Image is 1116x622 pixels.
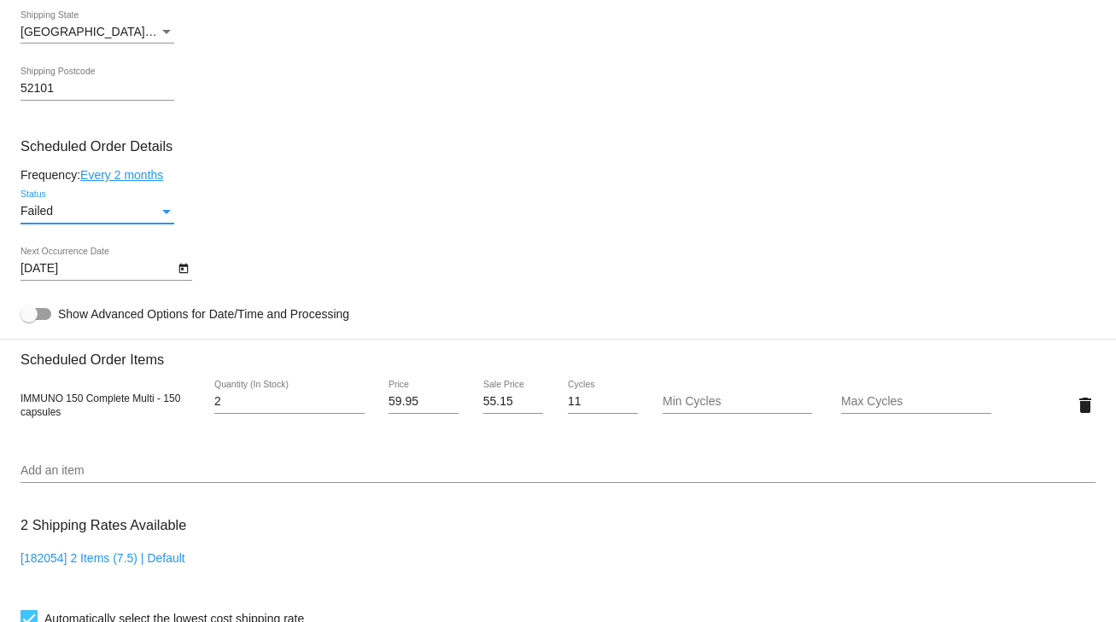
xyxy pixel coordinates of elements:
[1075,395,1096,416] mat-icon: delete
[20,392,180,418] span: IMMUNO 150 Complete Multi - 150 capsules
[20,204,53,218] span: Failed
[841,395,991,409] input: Max Cycles
[20,82,174,96] input: Shipping Postcode
[214,395,365,409] input: Quantity (In Stock)
[20,262,174,276] input: Next Occurrence Date
[20,464,1096,478] input: Add an item
[663,395,813,409] input: Min Cycles
[20,26,174,39] mat-select: Shipping State
[483,395,544,409] input: Sale Price
[389,395,459,409] input: Price
[568,395,638,409] input: Cycles
[20,339,1096,368] h3: Scheduled Order Items
[20,551,185,565] a: [182054] 2 Items (7.5) | Default
[174,259,192,276] button: Open calendar
[20,507,186,544] h3: 2 Shipping Rates Available
[20,25,221,38] span: [GEOGRAPHIC_DATA] | [US_STATE]
[20,168,1096,182] div: Frequency:
[80,168,163,182] a: Every 2 months
[58,305,349,323] span: Show Advanced Options for Date/Time and Processing
[20,205,174,218] mat-select: Status
[20,138,1096,154] h3: Scheduled Order Details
